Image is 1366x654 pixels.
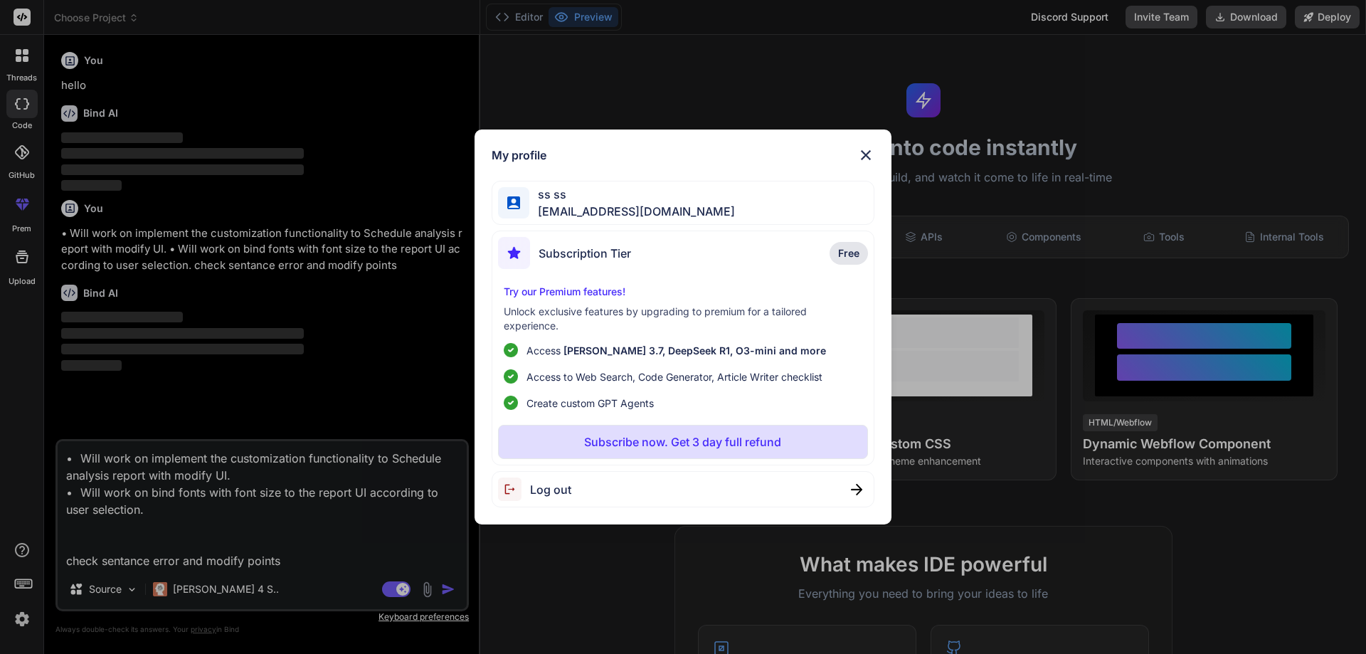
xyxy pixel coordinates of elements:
[504,343,518,357] img: checklist
[838,246,859,260] span: Free
[504,305,863,333] p: Unlock exclusive features by upgrading to premium for a tailored experience.
[498,425,869,459] button: Subscribe now. Get 3 day full refund
[857,147,874,164] img: close
[498,478,530,501] img: logout
[530,481,571,498] span: Log out
[529,203,735,220] span: [EMAIL_ADDRESS][DOMAIN_NAME]
[526,343,826,358] p: Access
[504,285,863,299] p: Try our Premium features!
[584,433,781,450] p: Subscribe now. Get 3 day full refund
[504,396,518,410] img: checklist
[504,369,518,384] img: checklist
[529,186,735,203] span: ss ss
[539,245,631,262] span: Subscription Tier
[851,484,862,495] img: close
[526,396,654,411] span: Create custom GPT Agents
[498,237,530,269] img: subscription
[526,369,822,384] span: Access to Web Search, Code Generator, Article Writer checklist
[563,344,826,357] span: [PERSON_NAME] 3.7, DeepSeek R1, O3-mini and more
[492,147,546,164] h1: My profile
[507,196,521,210] img: profile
